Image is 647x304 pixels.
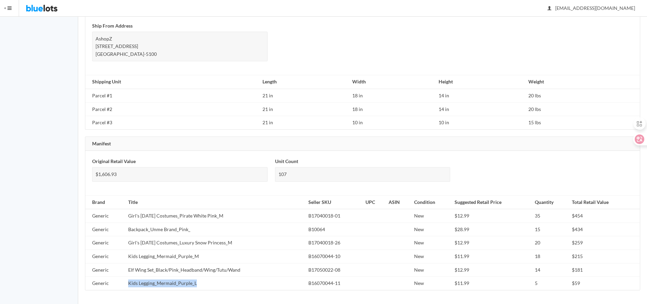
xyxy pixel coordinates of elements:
[532,263,569,277] td: 14
[85,236,125,250] td: Generic
[85,102,260,116] td: Parcel #2
[85,250,125,263] td: Generic
[452,263,532,277] td: $12.99
[92,167,268,182] div: $1,606.93
[260,116,350,129] td: 21 in
[452,250,532,263] td: $11.99
[125,195,306,209] th: Title
[85,195,125,209] th: Brand
[260,89,350,102] td: 21 in
[125,277,306,290] td: Kids Legging_Mermaid_Purple_L
[532,250,569,263] td: 18
[532,236,569,250] td: 20
[85,277,125,290] td: Generic
[548,5,635,11] span: [EMAIL_ADDRESS][DOMAIN_NAME]
[569,209,640,223] td: $454
[411,277,452,290] td: New
[526,75,640,89] th: Weight
[85,75,260,89] th: Shipping Unit
[306,209,363,223] td: B17040018-01
[569,236,640,250] td: $259
[306,223,363,236] td: B10064
[350,75,436,89] th: Width
[306,236,363,250] td: B17040018-26
[350,89,436,102] td: 18 in
[260,102,350,116] td: 21 in
[85,263,125,277] td: Generic
[526,89,640,102] td: 20 lbs
[125,223,306,236] td: Backpack_Unme Brand_Pink_
[125,250,306,263] td: Kids Legging_Mermaid_Purple_M
[85,89,260,102] td: Parcel #1
[85,209,125,223] td: Generic
[125,263,306,277] td: Elf Wing Set_Black/Pink_Headband/Wing/Tutu/Wand
[85,223,125,236] td: Generic
[452,209,532,223] td: $12.99
[526,116,640,129] td: 15 lbs
[532,277,569,290] td: 5
[452,277,532,290] td: $11.99
[275,158,298,165] label: Unit Count
[411,263,452,277] td: New
[306,277,363,290] td: B16070044-11
[85,116,260,129] td: Parcel #3
[452,195,532,209] th: Suggested Retail Price
[436,89,526,102] td: 14 in
[92,158,136,165] label: Original Retail Value
[452,223,532,236] td: $28.99
[411,223,452,236] td: New
[569,263,640,277] td: $181
[436,75,526,89] th: Height
[363,195,386,209] th: UPC
[411,236,452,250] td: New
[350,102,436,116] td: 18 in
[411,250,452,263] td: New
[526,102,640,116] td: 20 lbs
[411,209,452,223] td: New
[350,116,436,129] td: 10 in
[569,195,640,209] th: Total Retail Value
[452,236,532,250] td: $12.99
[306,250,363,263] td: B16070044-10
[306,263,363,277] td: B17050022-08
[92,32,268,62] div: AshopZ [STREET_ADDRESS] [GEOGRAPHIC_DATA]-5100
[411,195,452,209] th: Condition
[85,137,640,151] div: Manifest
[532,195,569,209] th: Quantity
[569,277,640,290] td: $59
[436,116,526,129] td: 10 in
[532,209,569,223] td: 35
[275,167,450,182] div: 107
[386,195,411,209] th: ASIN
[260,75,350,89] th: Length
[92,22,133,30] label: Ship From Address
[546,5,553,12] ion-icon: person
[306,195,363,209] th: Seller SKU
[436,102,526,116] td: 14 in
[569,250,640,263] td: $215
[532,223,569,236] td: 15
[569,223,640,236] td: $434
[125,209,306,223] td: Girl's [DATE] Costumes_Pirate White Pink_M
[125,236,306,250] td: Girl's [DATE] Costumes_Luxury Snow Princess_M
